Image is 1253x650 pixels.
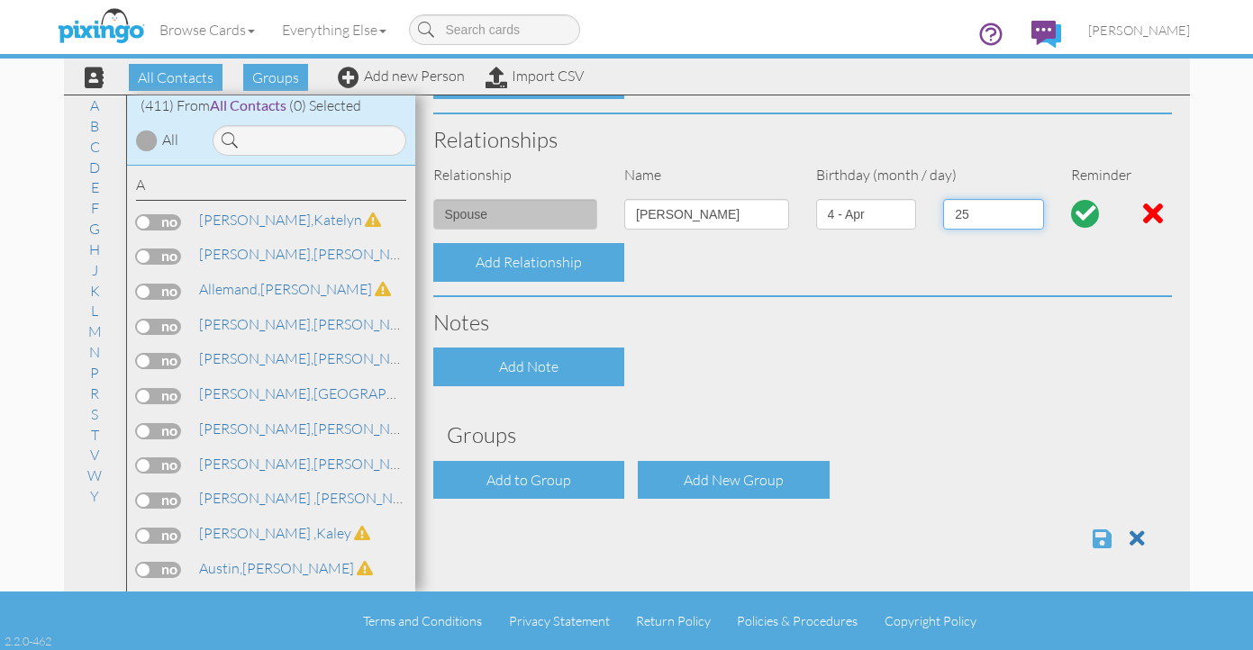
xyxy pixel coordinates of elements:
[1075,7,1203,53] a: [PERSON_NAME]
[197,278,393,300] a: [PERSON_NAME]
[433,311,1172,334] h3: Notes
[83,259,107,281] a: J
[129,64,222,91] span: All Contacts
[127,95,415,116] div: (411) From
[81,115,108,137] a: B
[638,461,830,500] div: Add New Group
[81,485,108,507] a: Y
[197,348,446,369] a: [PERSON_NAME]
[338,67,465,85] a: Add new Person
[433,199,598,230] input: (e.g. Friend, Daughter)
[737,613,858,628] a: Policies & Procedures
[1088,23,1190,38] span: [PERSON_NAME]
[199,384,313,402] span: [PERSON_NAME],
[197,383,477,404] a: [GEOGRAPHIC_DATA]
[82,424,108,446] a: T
[79,320,111,342] a: M
[1058,165,1121,185] div: Reminder
[81,95,108,116] a: A
[81,362,108,384] a: P
[199,489,316,507] span: [PERSON_NAME] ,
[199,280,260,298] span: Allemand,
[433,128,1172,151] h3: Relationships
[199,245,313,263] span: [PERSON_NAME],
[197,313,427,335] a: [PERSON_NAME]
[82,300,107,321] a: L
[885,613,976,628] a: Copyright Policy
[289,96,361,114] span: (0) Selected
[199,349,313,367] span: [PERSON_NAME],
[199,455,313,473] span: [PERSON_NAME],
[81,136,109,158] a: C
[197,418,427,439] a: [PERSON_NAME]
[5,633,51,649] div: 2.2.0-462
[199,524,316,542] span: [PERSON_NAME] ,
[636,613,711,628] a: Return Policy
[199,420,313,438] span: [PERSON_NAME],
[420,165,612,185] div: Relationship
[197,243,446,265] a: [PERSON_NAME]
[486,67,584,85] a: Import CSV
[197,487,449,509] a: [PERSON_NAME]
[1031,21,1061,48] img: comments.svg
[78,465,111,486] a: W
[81,444,108,465] a: V
[53,5,149,50] img: pixingo logo
[433,243,625,282] div: Add Relationship
[433,461,625,500] div: Add to Group
[81,383,108,404] a: R
[210,96,286,113] span: All Contacts
[268,7,400,52] a: Everything Else
[136,175,406,201] div: A
[80,218,109,239] a: G
[803,165,1058,185] div: Birthday (month / day)
[82,403,107,425] a: S
[433,348,625,386] div: Add Note
[363,613,482,628] a: Terms and Conditions
[199,315,313,333] span: [PERSON_NAME],
[447,423,1158,447] h3: Groups
[243,64,308,91] span: Groups
[199,211,313,229] span: [PERSON_NAME],
[611,165,803,185] div: Name
[80,341,109,363] a: N
[509,613,610,628] a: Privacy Statement
[197,453,427,474] a: [PERSON_NAME]
[80,239,109,260] a: H
[199,559,242,577] span: Austin,
[81,280,109,302] a: K
[162,130,178,150] div: All
[197,209,383,230] a: Katelyn
[409,14,580,45] input: Search cards
[197,522,372,544] a: Kaley
[146,7,268,52] a: Browse Cards
[82,176,108,198] a: E
[80,157,109,178] a: D
[82,197,108,219] a: F
[197,557,375,579] a: [PERSON_NAME]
